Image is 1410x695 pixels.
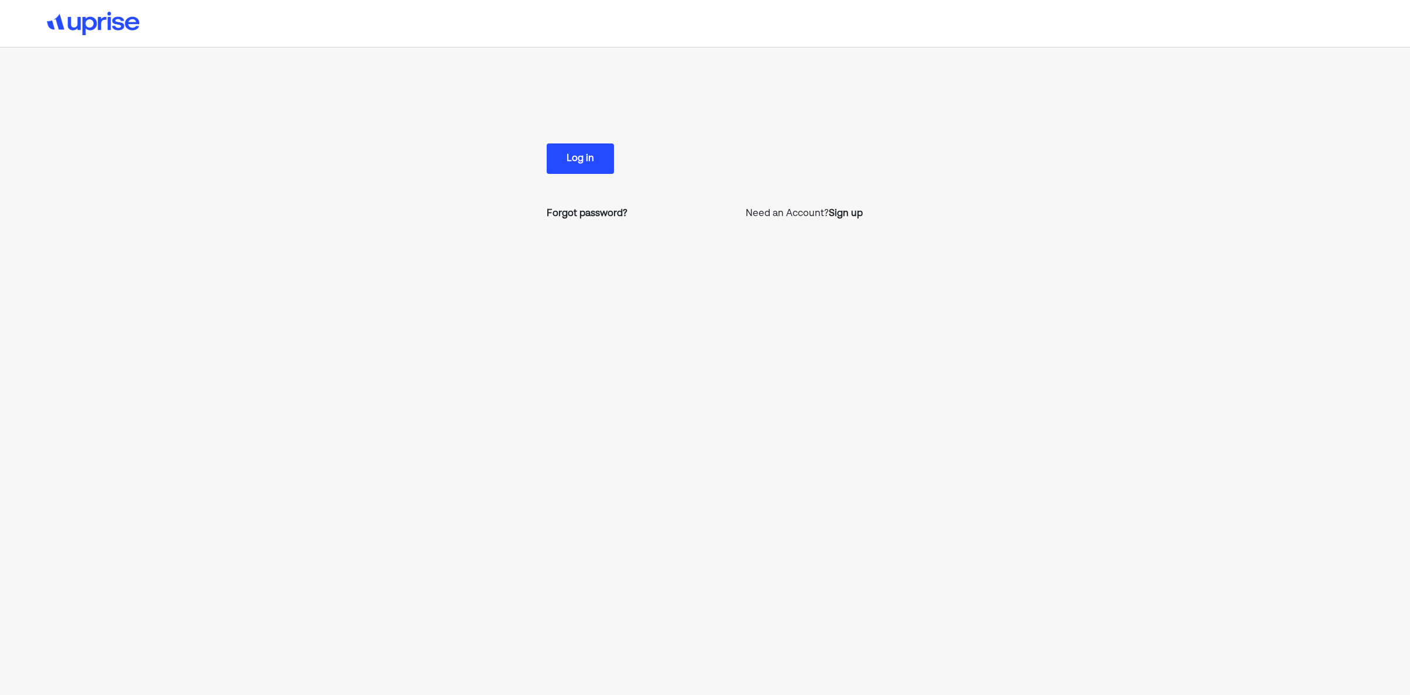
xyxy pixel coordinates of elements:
a: Sign up [829,207,863,221]
p: Need an Account? [746,207,863,221]
a: Forgot password? [547,207,627,221]
button: Log in [547,143,614,174]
